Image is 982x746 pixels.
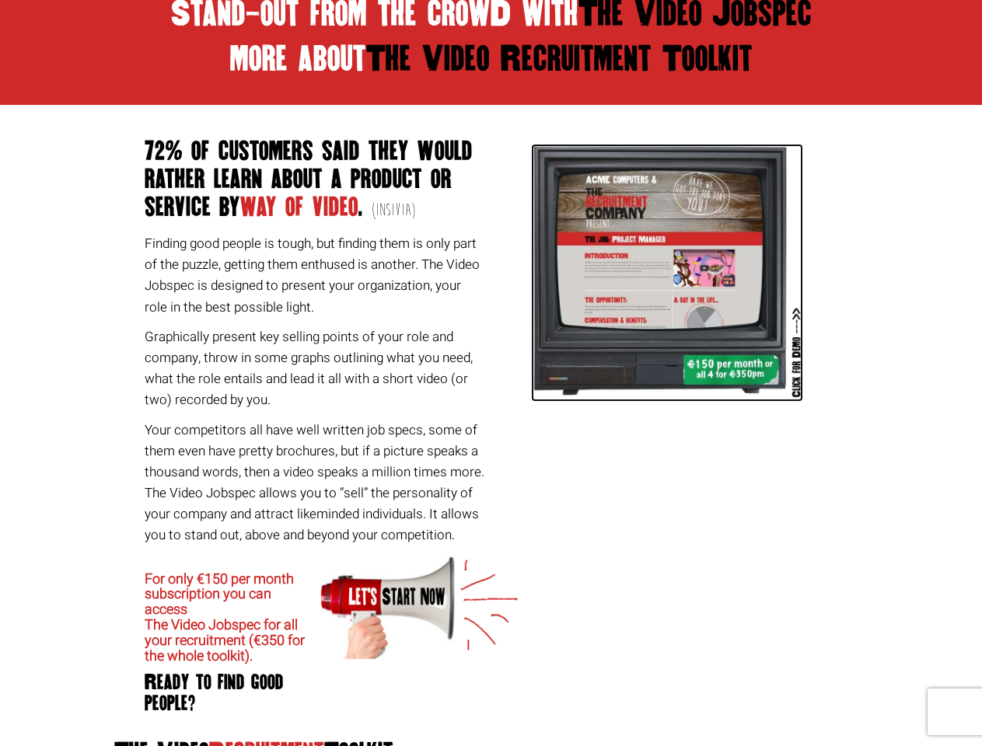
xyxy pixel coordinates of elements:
[145,572,309,664] h2: For only €150 per month subscription you can access The Video Jobspec for all your recruitment (€...
[145,326,485,411] p: Graphically present key selling points of your role and company, throw in some graphs outlining w...
[366,40,753,78] span: The Video Recruitment Toolkit
[358,193,363,221] span: .
[145,672,309,713] h3: Ready to find good people?
[372,200,417,221] span: (Insivia)
[145,138,485,225] h2: way of video
[320,555,518,660] img: Lets Start Now
[145,137,473,221] span: 72% of customers said they would rather learn about a product or service by
[108,45,874,73] h2: more about
[145,233,485,318] p: Finding good people is tough, but finding them is only part of the puzzle, getting them enthused ...
[145,420,485,546] p: Your competitors all have well written job specs, some of them even have pretty brochures, but if...
[531,144,803,402] img: The Video Jobspec preview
